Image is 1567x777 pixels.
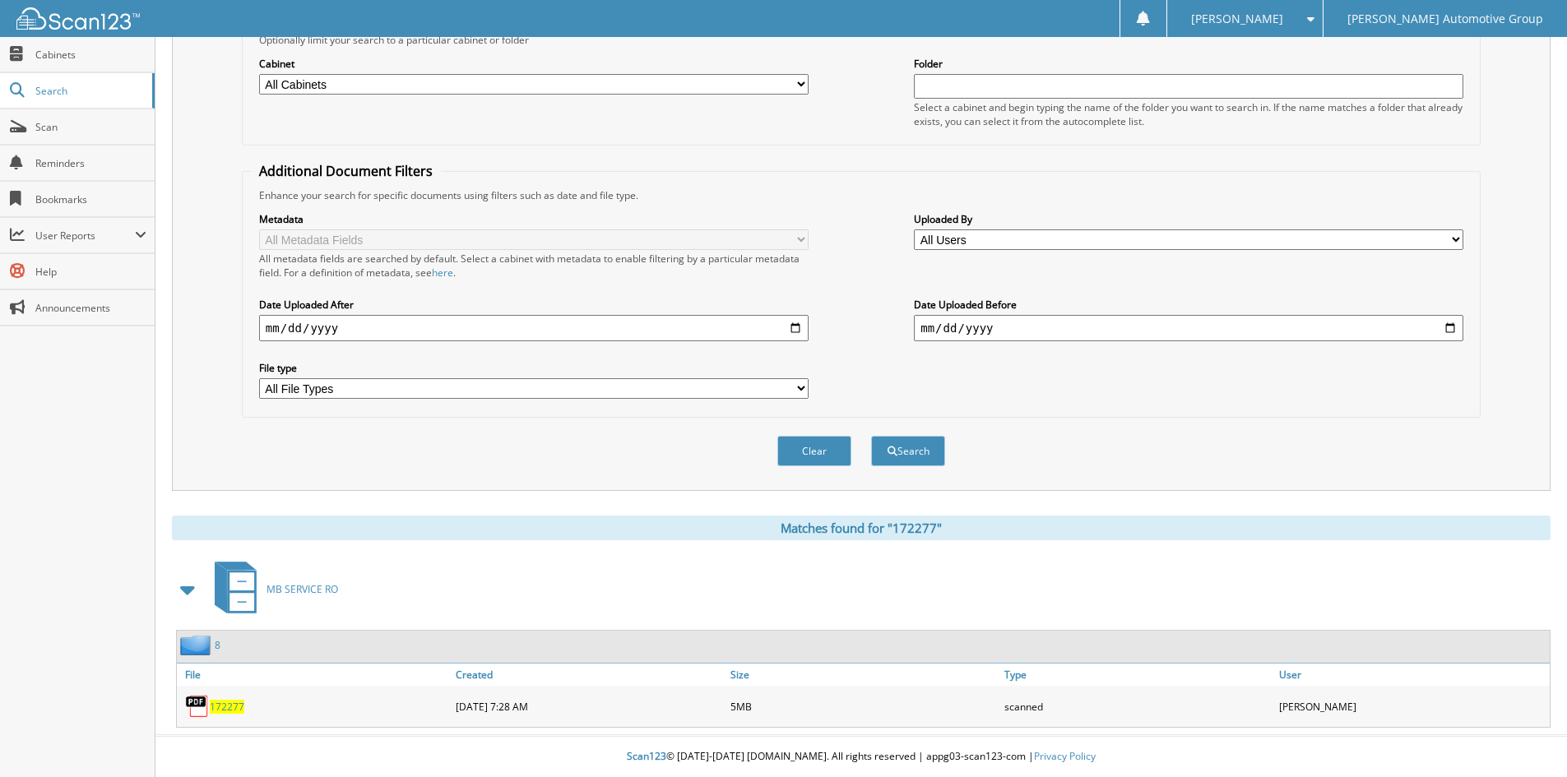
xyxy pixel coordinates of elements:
div: [PERSON_NAME] [1275,690,1550,723]
div: scanned [1000,690,1275,723]
div: 5MB [726,690,1001,723]
span: Reminders [35,156,146,170]
label: Uploaded By [914,212,1463,226]
button: Clear [777,436,851,466]
div: [DATE] 7:28 AM [452,690,726,723]
a: Type [1000,664,1275,686]
div: Select a cabinet and begin typing the name of the folder you want to search in. If the name match... [914,100,1463,128]
span: Bookmarks [35,192,146,206]
a: Privacy Policy [1034,749,1096,763]
a: 8 [215,638,220,652]
a: Size [726,664,1001,686]
span: Cabinets [35,48,146,62]
legend: Additional Document Filters [251,162,441,180]
button: Search [871,436,945,466]
img: folder2.png [180,635,215,655]
span: Search [35,84,144,98]
span: Help [35,265,146,279]
label: Folder [914,57,1463,71]
a: here [432,266,453,280]
span: User Reports [35,229,135,243]
img: scan123-logo-white.svg [16,7,140,30]
div: Matches found for "172277" [172,516,1551,540]
span: MB SERVICE RO [267,582,338,596]
div: © [DATE]-[DATE] [DOMAIN_NAME]. All rights reserved | appg03-scan123-com | [155,737,1567,777]
span: Scan123 [627,749,666,763]
a: File [177,664,452,686]
div: Enhance your search for specific documents using filters such as date and file type. [251,188,1472,202]
input: end [914,315,1463,341]
a: Created [452,664,726,686]
label: Cabinet [259,57,809,71]
span: Announcements [35,301,146,315]
a: MB SERVICE RO [205,557,338,622]
span: Scan [35,120,146,134]
label: Metadata [259,212,809,226]
input: start [259,315,809,341]
span: [PERSON_NAME] Automotive Group [1347,14,1543,24]
a: 172277 [210,700,244,714]
div: Optionally limit your search to a particular cabinet or folder [251,33,1472,47]
iframe: Chat Widget [1485,698,1567,777]
span: [PERSON_NAME] [1191,14,1283,24]
div: All metadata fields are searched by default. Select a cabinet with metadata to enable filtering b... [259,252,809,280]
label: Date Uploaded Before [914,298,1463,312]
label: Date Uploaded After [259,298,809,312]
img: PDF.png [185,694,210,719]
a: User [1275,664,1550,686]
label: File type [259,361,809,375]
